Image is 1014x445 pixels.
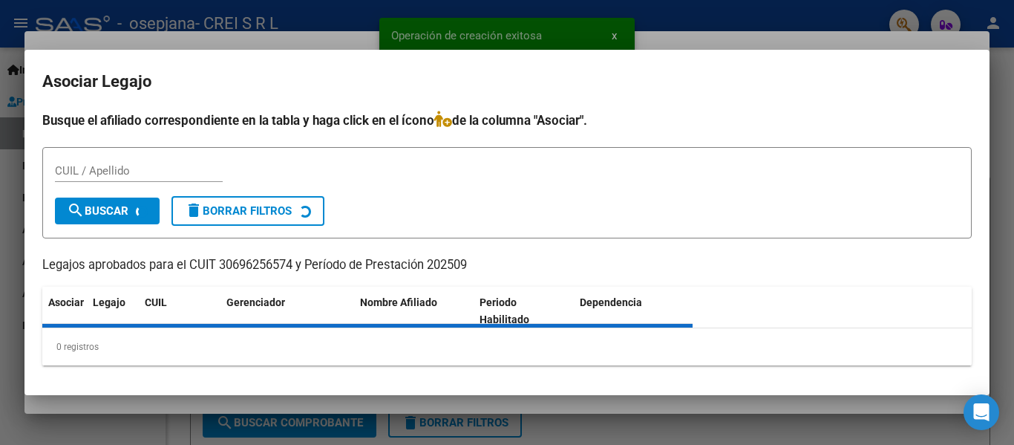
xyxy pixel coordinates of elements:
button: Borrar Filtros [171,196,324,226]
span: Gerenciador [226,296,285,308]
datatable-header-cell: Periodo Habilitado [474,287,574,336]
span: Asociar [48,296,84,308]
datatable-header-cell: Nombre Afiliado [354,287,474,336]
datatable-header-cell: Asociar [42,287,87,336]
span: Legajo [93,296,125,308]
span: CUIL [145,296,167,308]
datatable-header-cell: Dependencia [574,287,693,336]
button: Buscar [55,198,160,224]
span: Buscar [67,204,128,218]
p: Legajos aprobados para el CUIT 30696256574 y Período de Prestación 202509 [42,256,972,275]
div: 0 registros [42,328,972,366]
div: Open Intercom Messenger [964,394,999,430]
mat-icon: search [67,201,85,219]
span: Dependencia [580,296,642,308]
datatable-header-cell: Gerenciador [220,287,354,336]
datatable-header-cell: CUIL [139,287,220,336]
h4: Busque el afiliado correspondiente en la tabla y haga click en el ícono de la columna "Asociar". [42,111,972,130]
datatable-header-cell: Legajo [87,287,139,336]
mat-icon: delete [185,201,203,219]
span: Borrar Filtros [185,204,292,218]
span: Nombre Afiliado [360,296,437,308]
h2: Asociar Legajo [42,68,972,96]
span: Periodo Habilitado [480,296,529,325]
